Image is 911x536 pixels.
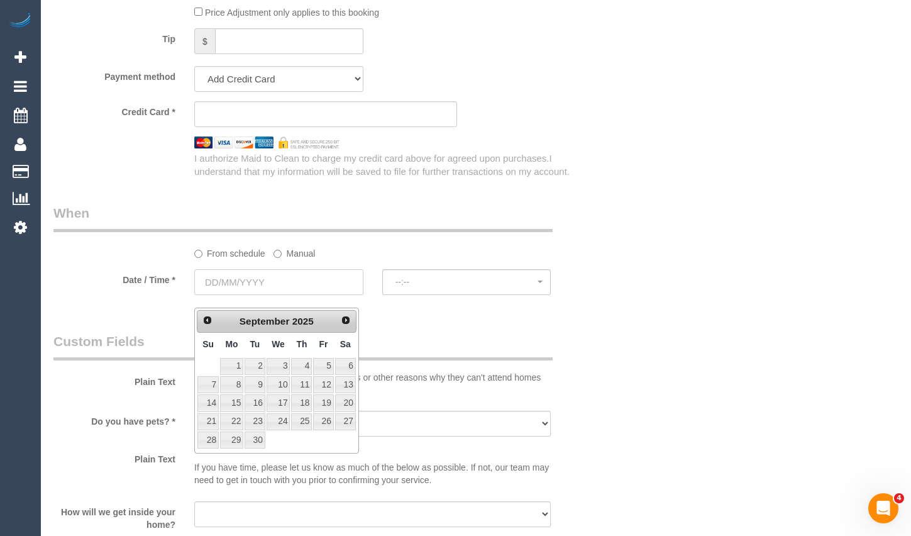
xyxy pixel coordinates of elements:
label: Plain Text [44,449,185,466]
a: 25 [291,413,312,430]
a: 22 [220,413,243,430]
a: 26 [313,413,333,430]
span: Wednesday [272,339,285,349]
span: Sunday [202,339,214,349]
input: From schedule [194,250,202,258]
a: 13 [335,376,356,393]
span: Price Adjustment only applies to this booking [205,8,379,18]
label: Date / Time * [44,269,185,286]
a: 19 [313,394,333,411]
a: 3 [267,358,290,375]
span: Tuesday [250,339,260,349]
a: 14 [197,394,219,411]
iframe: Intercom live chat [868,493,898,523]
a: 9 [245,376,265,393]
a: 29 [220,432,243,449]
span: Thursday [296,339,307,349]
legend: When [53,204,553,232]
span: $ [194,28,215,54]
span: Monday [226,339,238,349]
label: How will we get inside your home? [44,501,185,531]
span: 2025 [292,316,314,327]
a: 6 [335,358,356,375]
input: Manual [273,250,282,258]
a: Prev [199,312,216,330]
a: 10 [267,376,290,393]
a: 27 [335,413,356,430]
label: Tip [44,28,185,45]
label: Credit Card * [44,101,185,118]
label: Payment method [44,66,185,83]
a: 2 [245,358,265,375]
a: 5 [313,358,333,375]
a: 7 [197,376,219,393]
a: 11 [291,376,312,393]
span: 4 [894,493,904,503]
label: Manual [273,243,315,260]
legend: Custom Fields [53,332,553,360]
span: September [240,316,290,327]
iframe: Secure card payment input frame [205,109,446,120]
p: If you have time, please let us know as much of the below as possible. If not, our team may need ... [194,449,551,486]
a: 18 [291,394,312,411]
span: Friday [319,339,328,349]
img: credit cards [185,137,349,148]
a: Next [337,312,355,330]
a: 16 [245,394,265,411]
label: Plain Text [44,371,185,388]
a: 21 [197,413,219,430]
label: From schedule [194,243,265,260]
a: 17 [267,394,290,411]
a: 12 [313,376,333,393]
img: Automaid Logo [8,13,33,30]
input: DD/MM/YYYY [194,269,363,295]
span: Prev [202,315,213,325]
a: 30 [245,432,265,449]
span: --:-- [395,277,538,287]
div: I authorize Maid to Clean to charge my credit card above for agreed upon purchases. [185,152,607,179]
a: 28 [197,432,219,449]
p: Some of our cleaning teams have allergies or other reasons why they can't attend homes withs pets. [194,371,551,396]
span: Saturday [340,339,351,349]
a: 20 [335,394,356,411]
a: 15 [220,394,243,411]
label: Do you have pets? * [44,411,185,428]
a: 1 [220,358,243,375]
a: 8 [220,376,243,393]
button: --:-- [382,269,551,295]
a: 24 [267,413,290,430]
span: Next [341,315,351,325]
a: 23 [245,413,265,430]
a: 4 [291,358,312,375]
